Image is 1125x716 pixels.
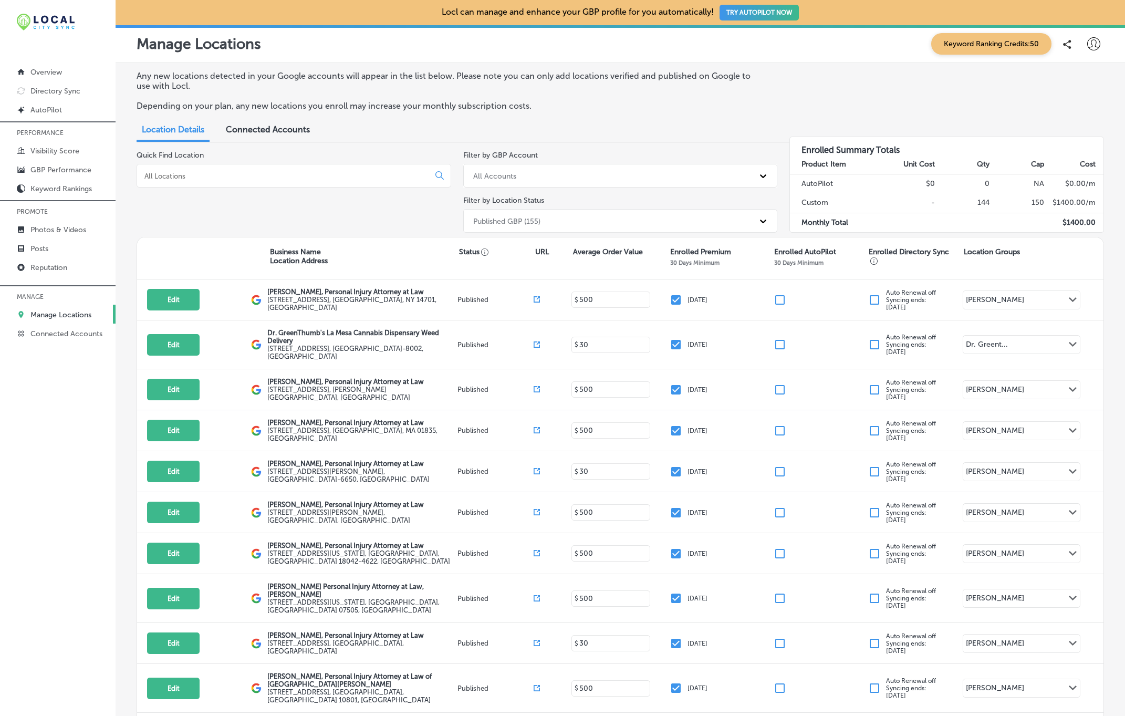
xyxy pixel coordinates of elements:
p: [PERSON_NAME], Personal Injury Attorney at Law [267,419,455,427]
input: All Locations [143,171,427,181]
p: Any new locations detected in your Google accounts will appear in the list below. Please note you... [137,71,765,91]
p: [PERSON_NAME], Personal Injury Attorney at Law [267,501,455,509]
span: Syncing ends: [DATE] [886,550,926,565]
span: Syncing ends: [DATE] [886,684,926,699]
p: $ [575,341,578,348]
div: Dr. Greent... [966,340,1008,352]
label: Filter by GBP Account [463,151,538,160]
button: Edit [147,420,200,441]
td: Monthly Total [790,213,881,232]
span: Location Details [142,124,204,134]
div: [PERSON_NAME] [966,683,1024,696]
th: Cost [1045,155,1103,174]
p: $ [575,427,578,434]
span: Syncing ends: [DATE] [886,595,926,609]
label: Filter by Location Status [463,196,544,205]
p: Auto Renewal off [886,461,936,483]
p: [PERSON_NAME], Personal Injury Attorney at Law [267,378,455,386]
p: Auto Renewal off [886,420,936,442]
p: Published [457,684,534,692]
p: Auto Renewal off [886,502,936,524]
p: [DATE] [687,684,707,692]
p: AutoPilot [30,106,62,115]
label: [STREET_ADDRESS] , [GEOGRAPHIC_DATA], NY 14701, [GEOGRAPHIC_DATA] [267,296,455,312]
label: [STREET_ADDRESS][US_STATE] , [GEOGRAPHIC_DATA], [GEOGRAPHIC_DATA] 18042-4622, [GEOGRAPHIC_DATA] [267,549,455,565]
span: Syncing ends: [DATE] [886,640,926,655]
label: [STREET_ADDRESS] , [GEOGRAPHIC_DATA], [GEOGRAPHIC_DATA] [267,639,455,655]
p: Published [457,427,534,434]
p: Enrolled Directory Sync [869,247,958,265]
p: $ [575,386,578,393]
td: NA [990,174,1045,193]
p: GBP Performance [30,165,91,174]
p: [DATE] [687,550,707,557]
td: 144 [935,193,990,213]
label: [STREET_ADDRESS][PERSON_NAME] , [GEOGRAPHIC_DATA], [GEOGRAPHIC_DATA] [267,509,455,524]
label: [STREET_ADDRESS][US_STATE] , [GEOGRAPHIC_DATA], [GEOGRAPHIC_DATA] 07505, [GEOGRAPHIC_DATA] [267,598,455,614]
td: $0 [881,174,935,193]
p: [PERSON_NAME], Personal Injury Attorney at Law [267,288,455,296]
p: [DATE] [687,468,707,475]
p: URL [535,247,549,256]
span: Syncing ends: [DATE] [886,427,926,442]
p: [DATE] [687,640,707,647]
td: $ 0.00 /m [1045,174,1103,193]
p: $ [575,509,578,516]
td: $ 1400.00 /m [1045,193,1103,213]
img: logo [251,683,262,693]
p: [PERSON_NAME], Personal Injury Attorney at Law [267,631,455,639]
td: AutoPilot [790,174,881,193]
p: Average Order Value [573,247,643,256]
p: [PERSON_NAME], Personal Injury Attorney at Law [267,542,455,549]
p: Dr. GreenThumb's La Mesa Cannabis Dispensary Weed Delivery [267,329,455,345]
td: Custom [790,193,881,213]
div: [PERSON_NAME] [966,549,1024,561]
p: Auto Renewal off [886,289,936,311]
label: Quick Find Location [137,151,204,160]
label: [STREET_ADDRESS] , [GEOGRAPHIC_DATA], MA 01835, [GEOGRAPHIC_DATA] [267,427,455,442]
span: Syncing ends: [DATE] [886,509,926,524]
th: Unit Cost [881,155,935,174]
p: Manage Locations [30,310,91,319]
div: [PERSON_NAME] [966,639,1024,651]
label: [STREET_ADDRESS] , [GEOGRAPHIC_DATA], [GEOGRAPHIC_DATA] 10801, [GEOGRAPHIC_DATA] [267,688,455,704]
img: logo [251,548,262,559]
button: Edit [147,289,200,310]
div: Published GBP (155) [473,216,540,225]
div: All Accounts [473,171,516,180]
p: $ [575,550,578,557]
div: [PERSON_NAME] [966,295,1024,307]
p: 30 Days Minimum [774,259,824,266]
img: logo [251,385,262,395]
p: Business Name Location Address [270,247,328,265]
p: 30 Days Minimum [670,259,720,266]
p: Posts [30,244,48,253]
button: Edit [147,543,200,564]
p: Published [457,386,534,393]
p: Published [457,549,534,557]
button: Edit [147,461,200,482]
button: Edit [147,502,200,523]
p: Visibility Score [30,147,79,155]
button: Edit [147,334,200,356]
button: TRY AUTOPILOT NOW [720,5,799,20]
label: [STREET_ADDRESS] , [PERSON_NAME][GEOGRAPHIC_DATA], [GEOGRAPHIC_DATA] [267,386,455,401]
td: - [881,193,935,213]
p: $ [575,296,578,304]
p: [DATE] [687,509,707,516]
p: Keyword Rankings [30,184,92,193]
p: $ [575,468,578,475]
div: [PERSON_NAME] [966,594,1024,606]
span: Syncing ends: [DATE] [886,341,926,356]
p: $ [575,640,578,647]
p: Published [457,509,534,516]
img: 12321ecb-abad-46dd-be7f-2600e8d3409flocal-city-sync-logo-rectangle.png [17,14,75,30]
label: [STREET_ADDRESS] , [GEOGRAPHIC_DATA]-8002, [GEOGRAPHIC_DATA] [267,345,455,360]
p: Auto Renewal off [886,334,936,356]
p: Depending on your plan, any new locations you enroll may increase your monthly subscription costs. [137,101,765,111]
p: Directory Sync [30,87,80,96]
p: Published [457,341,534,349]
p: [PERSON_NAME] Personal Injury Attorney at Law, [PERSON_NAME] [267,583,455,598]
p: Enrolled Premium [670,247,731,256]
p: $ [575,684,578,692]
